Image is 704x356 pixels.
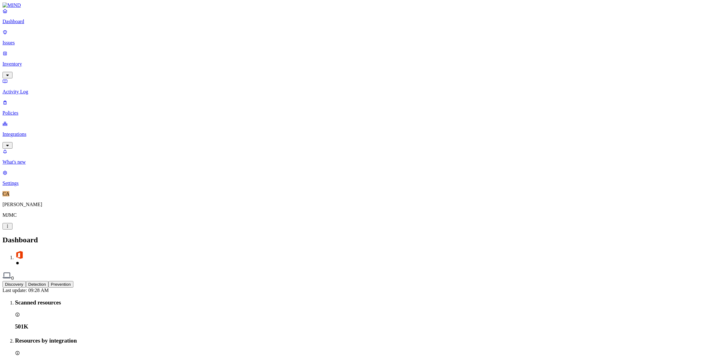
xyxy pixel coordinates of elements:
[2,281,26,288] button: Discovery
[2,40,702,46] p: Issues
[2,89,702,95] p: Activity Log
[2,236,702,244] h2: Dashboard
[15,323,702,330] h3: 501K
[2,8,702,24] a: Dashboard
[11,275,14,281] span: 0
[2,51,702,77] a: Inventory
[2,180,702,186] p: Settings
[2,149,702,165] a: What's new
[2,271,11,280] img: svg%3e
[2,29,702,46] a: Issues
[15,337,702,344] h3: Resources by integration
[26,281,48,288] button: Detection
[2,170,702,186] a: Settings
[48,281,73,288] button: Prevention
[2,131,702,137] p: Integrations
[15,299,702,306] h3: Scanned resources
[2,2,21,8] img: MIND
[15,250,24,259] img: svg%3e
[2,19,702,24] p: Dashboard
[2,288,49,293] span: Last update: 09:28 AM
[2,78,702,95] a: Activity Log
[2,212,702,218] p: MJMC
[2,121,702,148] a: Integrations
[2,191,9,196] span: CA
[2,159,702,165] p: What's new
[2,100,702,116] a: Policies
[2,110,702,116] p: Policies
[2,2,702,8] a: MIND
[2,202,702,207] p: [PERSON_NAME]
[2,61,702,67] p: Inventory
